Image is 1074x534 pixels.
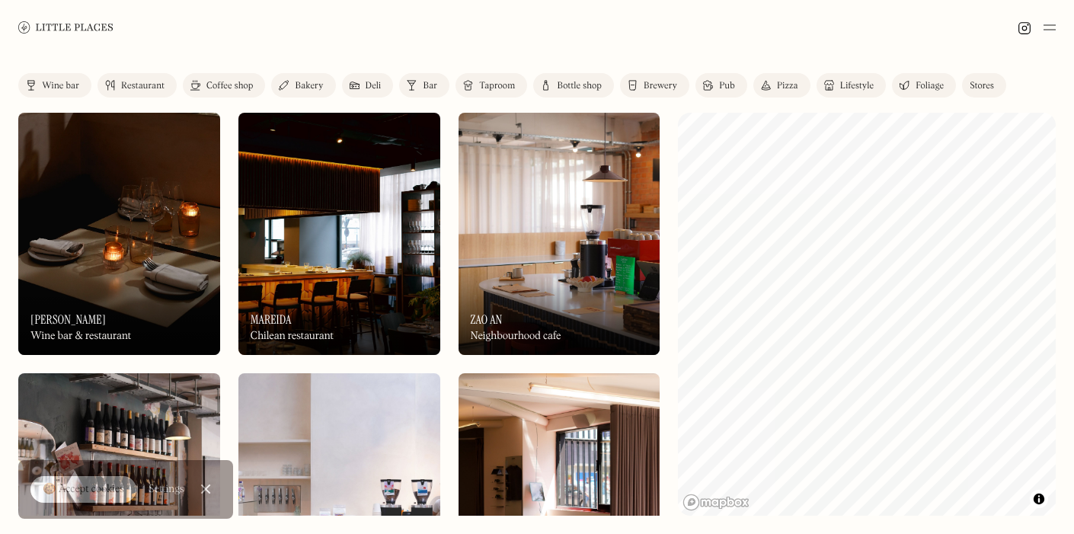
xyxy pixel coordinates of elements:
[183,73,265,98] a: Coffee shop
[682,494,750,511] a: Mapbox homepage
[30,330,131,343] div: Wine bar & restaurant
[251,312,292,327] h3: Mareida
[18,113,220,355] a: LunaLuna[PERSON_NAME]Wine bar & restaurant
[251,330,334,343] div: Chilean restaurant
[399,73,449,98] a: Bar
[916,82,944,91] div: Foliage
[719,82,735,91] div: Pub
[459,113,660,355] a: Zao AnZao AnZao AnNeighbourhood cafe
[479,82,515,91] div: Taproom
[43,482,124,497] div: 🍪 Accept cookies
[30,476,136,504] a: 🍪 Accept cookies
[295,82,323,91] div: Bakery
[366,82,382,91] div: Deli
[840,82,874,91] div: Lifestyle
[892,73,956,98] a: Foliage
[42,82,79,91] div: Wine bar
[149,472,184,507] a: Settings
[1034,491,1044,507] span: Toggle attribution
[238,113,440,355] img: Mareida
[644,82,677,91] div: Brewery
[970,82,994,91] div: Stores
[459,113,660,355] img: Zao An
[271,73,335,98] a: Bakery
[557,82,602,91] div: Bottle shop
[817,73,886,98] a: Lifestyle
[342,73,394,98] a: Deli
[777,82,798,91] div: Pizza
[423,82,437,91] div: Bar
[471,330,561,343] div: Neighbourhood cafe
[238,113,440,355] a: MareidaMareidaMareidaChilean restaurant
[30,312,106,327] h3: [PERSON_NAME]
[962,73,1006,98] a: Stores
[620,73,689,98] a: Brewery
[206,82,253,91] div: Coffee shop
[533,73,614,98] a: Bottle shop
[1030,490,1048,508] button: Toggle attribution
[18,113,220,355] img: Luna
[97,73,177,98] a: Restaurant
[678,113,1056,516] canvas: Map
[149,484,184,494] div: Settings
[455,73,527,98] a: Taproom
[205,489,206,490] div: Close Cookie Popup
[695,73,747,98] a: Pub
[190,474,221,504] a: Close Cookie Popup
[121,82,165,91] div: Restaurant
[18,73,91,98] a: Wine bar
[471,312,503,327] h3: Zao An
[753,73,810,98] a: Pizza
